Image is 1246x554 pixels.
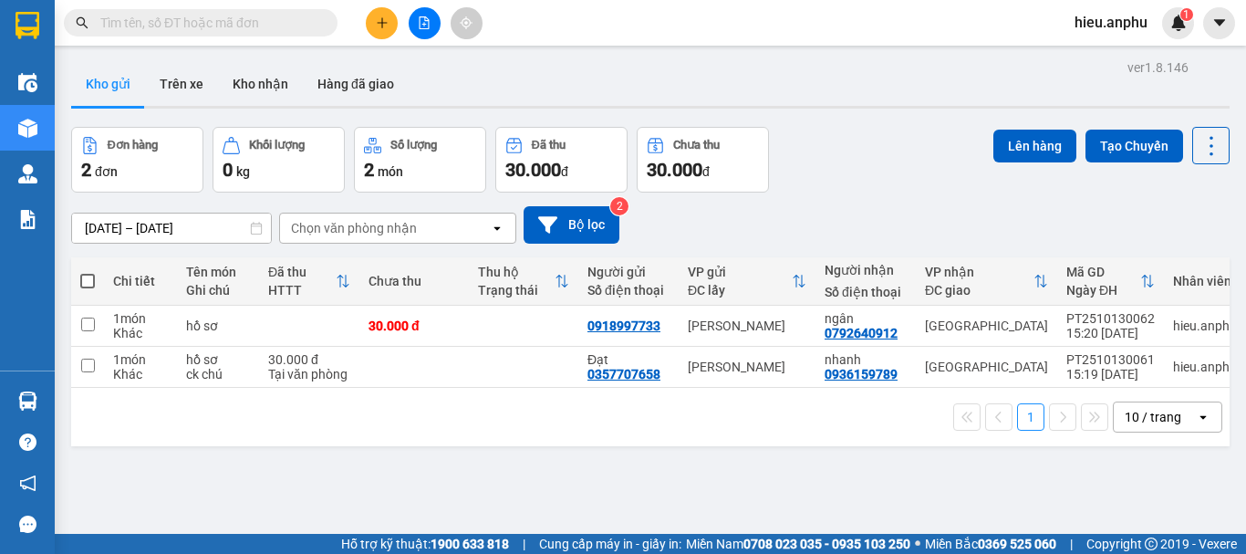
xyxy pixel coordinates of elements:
[213,127,345,193] button: Khối lượng0kg
[610,197,628,215] sup: 2
[268,283,336,298] div: HTTT
[19,475,36,492] span: notification
[1127,57,1189,78] div: ver 1.8.146
[1085,130,1183,162] button: Tạo Chuyến
[925,265,1033,279] div: VP nhận
[113,274,168,288] div: Chi tiết
[587,319,660,333] div: 0918997733
[1173,319,1237,333] div: hieu.anphu
[81,159,91,181] span: 2
[369,319,460,333] div: 30.000 đ
[490,221,504,235] svg: open
[376,16,389,29] span: plus
[223,159,233,181] span: 0
[478,265,555,279] div: Thu hộ
[186,265,250,279] div: Tên món
[673,139,720,152] div: Chưa thu
[354,127,486,193] button: Số lượng2món
[303,62,409,106] button: Hàng đã giao
[113,352,168,367] div: 1 món
[18,119,37,138] img: warehouse-icon
[679,257,815,306] th: Toggle SortBy
[825,326,898,340] div: 0792640912
[369,274,460,288] div: Chưa thu
[100,13,316,33] input: Tìm tên, số ĐT hoặc mã đơn
[186,319,250,333] div: hồ sơ
[1066,352,1155,367] div: PT2510130061
[186,352,250,367] div: hồ sơ
[113,326,168,340] div: Khác
[916,257,1057,306] th: Toggle SortBy
[688,265,792,279] div: VP gửi
[524,206,619,244] button: Bộ lọc
[1183,8,1189,21] span: 1
[1211,15,1228,31] span: caret-down
[1066,311,1155,326] div: PT2510130062
[469,257,578,306] th: Toggle SortBy
[218,62,303,106] button: Kho nhận
[478,283,555,298] div: Trạng thái
[1173,274,1237,288] div: Nhân viên
[71,62,145,106] button: Kho gửi
[1070,534,1073,554] span: |
[495,127,628,193] button: Đã thu30.000đ
[686,534,910,554] span: Miền Nam
[19,516,36,533] span: message
[587,265,670,279] div: Người gửi
[505,159,561,181] span: 30.000
[18,73,37,92] img: warehouse-icon
[1066,326,1155,340] div: 15:20 [DATE]
[71,127,203,193] button: Đơn hàng2đơn
[1066,265,1140,279] div: Mã GD
[825,263,907,277] div: Người nhận
[587,352,670,367] div: Đạt
[1066,367,1155,382] div: 15:19 [DATE]
[688,319,806,333] div: [PERSON_NAME]
[186,283,250,298] div: Ghi chú
[825,311,907,326] div: ngân
[431,537,509,551] strong: 1900 633 818
[341,534,509,554] span: Hỗ trợ kỹ thuật:
[268,367,350,382] div: Tại văn phòng
[1066,283,1140,298] div: Ngày ĐH
[268,265,336,279] div: Đã thu
[1060,11,1162,34] span: hieu.anphu
[825,352,907,367] div: nhanh
[688,283,792,298] div: ĐC lấy
[743,537,910,551] strong: 0708 023 035 - 0935 103 250
[409,7,441,39] button: file-add
[1203,7,1235,39] button: caret-down
[825,367,898,382] div: 0936159789
[978,537,1056,551] strong: 0369 525 060
[390,139,437,152] div: Số lượng
[378,164,403,179] span: món
[561,164,568,179] span: đ
[637,127,769,193] button: Chưa thu30.000đ
[825,285,907,299] div: Số điện thoại
[587,283,670,298] div: Số điện thoại
[291,219,417,237] div: Chọn văn phòng nhận
[145,62,218,106] button: Trên xe
[539,534,681,554] span: Cung cấp máy in - giấy in:
[19,434,36,451] span: question-circle
[72,214,271,243] input: Select a date range.
[16,12,39,39] img: logo-vxr
[1196,410,1210,424] svg: open
[1057,257,1164,306] th: Toggle SortBy
[451,7,483,39] button: aim
[688,360,806,374] div: [PERSON_NAME]
[113,311,168,326] div: 1 món
[1145,538,1158,550] span: copyright
[259,257,359,306] th: Toggle SortBy
[647,159,702,181] span: 30.000
[95,164,118,179] span: đơn
[1125,408,1181,426] div: 10 / trang
[1180,8,1193,21] sup: 1
[418,16,431,29] span: file-add
[523,534,525,554] span: |
[249,139,305,152] div: Khối lượng
[915,540,920,548] span: ⚪️
[18,210,37,229] img: solution-icon
[925,360,1048,374] div: [GEOGRAPHIC_DATA]
[18,164,37,183] img: warehouse-icon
